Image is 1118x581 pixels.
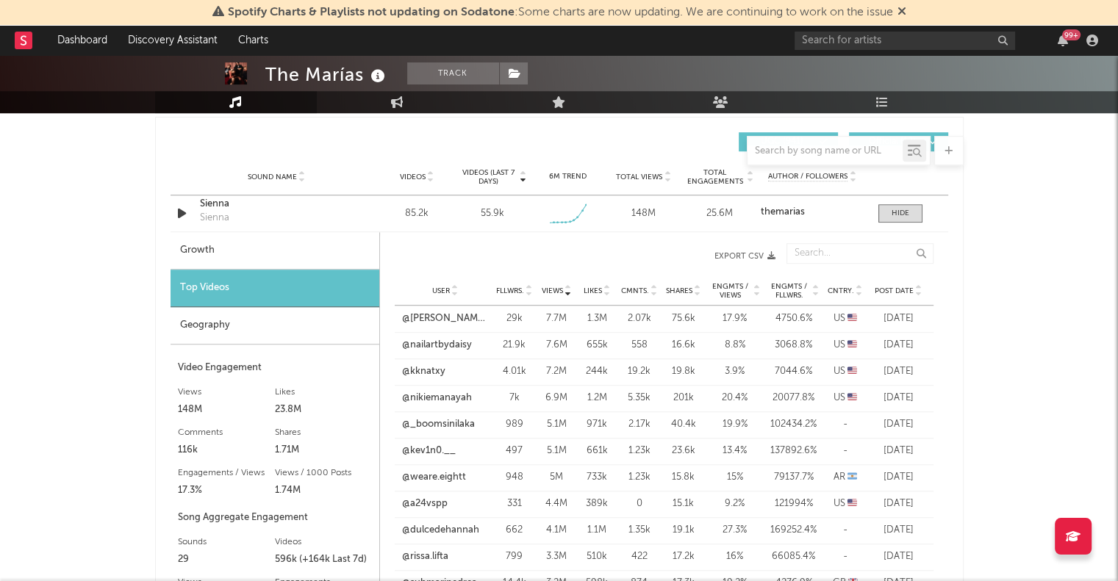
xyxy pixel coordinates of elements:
div: [DATE] [871,470,926,485]
span: Shares [666,286,692,295]
div: 422 [621,549,658,564]
div: 4.1M [540,523,573,538]
div: 17.3% [178,482,275,499]
div: 4.4M [540,497,573,511]
div: 19.9 % [709,417,761,432]
span: Cmnts. [621,286,649,295]
div: Shares [275,424,372,441]
div: 169252.4 % [768,523,820,538]
div: 1.74M [275,482,372,499]
div: 662 [496,523,533,538]
span: Cntry. [828,286,854,295]
div: 7044.6 % [768,364,820,379]
div: 971k [581,417,614,432]
div: 331 [496,497,533,511]
button: Export CSV [409,252,775,261]
button: Official(12) [849,132,948,151]
div: 1.23k [621,470,658,485]
div: 116k [178,441,275,459]
div: [DATE] [871,338,926,353]
div: 20.4 % [709,391,761,405]
span: Total Engagements [685,168,745,186]
div: [DATE] [871,444,926,458]
div: 201k [665,391,702,405]
div: 121994 % [768,497,820,511]
div: 27.3 % [709,523,761,538]
div: 3.3M [540,549,573,564]
div: [DATE] [871,311,926,326]
div: 17.2k [665,549,702,564]
button: 99+ [1058,35,1068,46]
div: 40.4k [665,417,702,432]
div: 15 % [709,470,761,485]
div: 4750.6 % [768,311,820,326]
div: Comments [178,424,275,441]
div: 733k [581,470,614,485]
span: Likes [584,286,602,295]
div: 7.7M [540,311,573,326]
span: 🇺🇸 [848,340,857,350]
div: 102434.2 % [768,417,820,432]
span: User [432,286,450,295]
div: 596k (+164k Last 7d) [275,551,372,569]
div: 29k [496,311,533,326]
div: Video Engagement [178,359,372,377]
div: 1.23k [621,444,658,458]
div: US [827,364,864,379]
button: UGC(941) [739,132,838,151]
div: 75.6k [665,311,702,326]
div: 655k [581,338,614,353]
a: @kknatxy [402,364,445,379]
a: @_boomsinilaka [402,417,475,432]
div: Sienna [200,211,229,225]
div: 137892.6 % [768,444,820,458]
div: 19.8k [665,364,702,379]
div: [DATE] [871,364,926,379]
div: US [827,391,864,405]
a: @weare.eightt [402,470,466,485]
a: @nikiemanayah [402,391,472,405]
div: 20077.8 % [768,391,820,405]
span: Videos (last 7 days) [458,168,517,186]
div: 2.07k [621,311,658,326]
div: 2.17k [621,417,658,432]
strong: themarias [761,207,805,217]
div: - [827,549,864,564]
a: Sienna [200,197,354,212]
a: Charts [228,26,279,55]
div: US [827,311,864,326]
a: @dulcedehannah [402,523,479,538]
div: 6M Trend [534,171,602,182]
span: Total Views [616,173,662,181]
a: Discovery Assistant [118,26,228,55]
button: Track [407,62,499,84]
div: 1.35k [621,523,658,538]
span: Sound Name [248,173,297,181]
div: 4.01k [496,364,533,379]
div: 29 [178,551,275,569]
div: 23.6k [665,444,702,458]
div: 3068.8 % [768,338,820,353]
div: 6.9M [540,391,573,405]
span: Dismiss [897,7,906,18]
div: 148M [609,206,678,221]
div: 7k [496,391,533,405]
div: 21.9k [496,338,533,353]
a: @[PERSON_NAME].220 [402,311,489,326]
div: 7.6M [540,338,573,353]
div: 5.1M [540,444,573,458]
div: 13.4 % [709,444,761,458]
span: 🇺🇸 [848,499,857,508]
div: Geography [171,307,379,344]
div: 23.8M [275,401,372,419]
div: 0 [621,497,658,511]
div: Sounds [178,533,275,551]
input: Search... [786,243,934,264]
div: 55.9k [481,206,504,221]
div: [DATE] [871,417,926,432]
div: - [827,417,864,432]
span: : Some charts are now updating. We are continuing to work on the issue [228,7,893,18]
div: Views / 1000 Posts [275,464,372,482]
div: 9.2 % [709,497,761,511]
div: [DATE] [871,523,926,538]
